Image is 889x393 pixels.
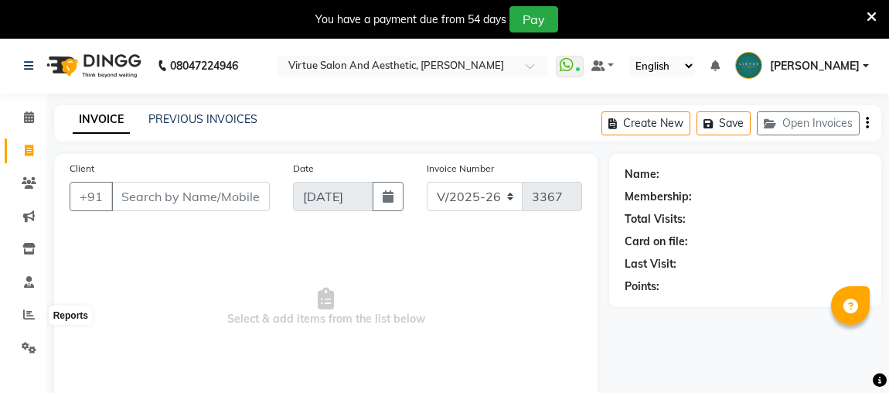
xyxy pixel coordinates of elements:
div: You have a payment due from 54 days [315,12,506,28]
img: Bharath [735,52,762,79]
button: Pay [509,6,558,32]
div: Reports [49,306,92,325]
label: Invoice Number [427,162,494,176]
button: Open Invoices [757,111,860,135]
label: Client [70,162,94,176]
div: Name: [625,166,659,183]
a: INVOICE [73,106,130,134]
button: Create New [601,111,690,135]
a: PREVIOUS INVOICES [148,112,257,126]
button: +91 [70,182,113,211]
span: [PERSON_NAME] [770,58,860,74]
label: Date [293,162,314,176]
b: 08047224946 [170,44,238,87]
button: Save [697,111,751,135]
div: Last Visit: [625,256,676,272]
input: Search by Name/Mobile/Email/Code [111,182,270,211]
div: Total Visits: [625,211,686,227]
div: Membership: [625,189,692,205]
div: Points: [625,279,659,295]
iframe: chat widget [824,331,874,378]
span: Select & add items from the list below [70,230,582,384]
img: logo [39,44,145,87]
div: Card on file: [625,234,688,250]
